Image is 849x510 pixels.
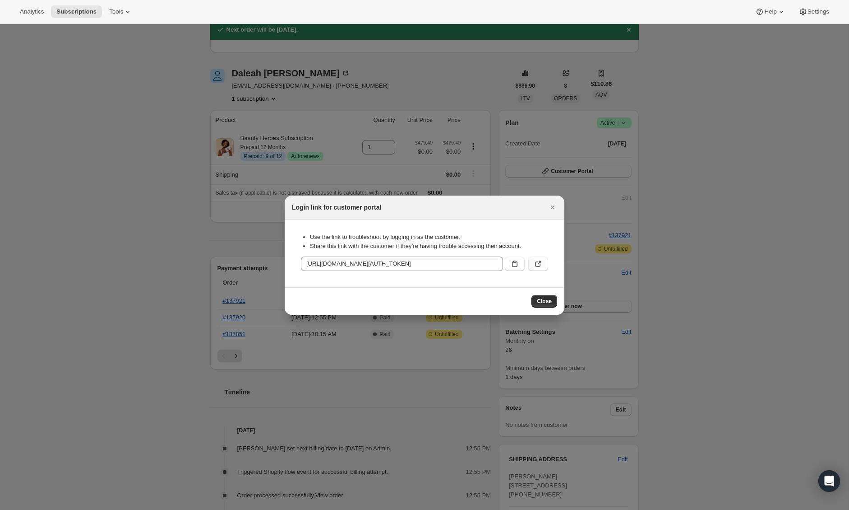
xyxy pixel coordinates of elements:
[764,8,776,15] span: Help
[537,298,552,305] span: Close
[310,242,548,251] li: Share this link with the customer if they’re having trouble accessing their account.
[20,8,44,15] span: Analytics
[750,5,791,18] button: Help
[807,8,829,15] span: Settings
[109,8,123,15] span: Tools
[56,8,97,15] span: Subscriptions
[310,233,548,242] li: Use the link to troubleshoot by logging in as the customer.
[793,5,835,18] button: Settings
[51,5,102,18] button: Subscriptions
[104,5,138,18] button: Tools
[531,295,557,308] button: Close
[818,470,840,492] div: Open Intercom Messenger
[292,203,381,212] h2: Login link for customer portal
[14,5,49,18] button: Analytics
[546,201,559,214] button: Close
